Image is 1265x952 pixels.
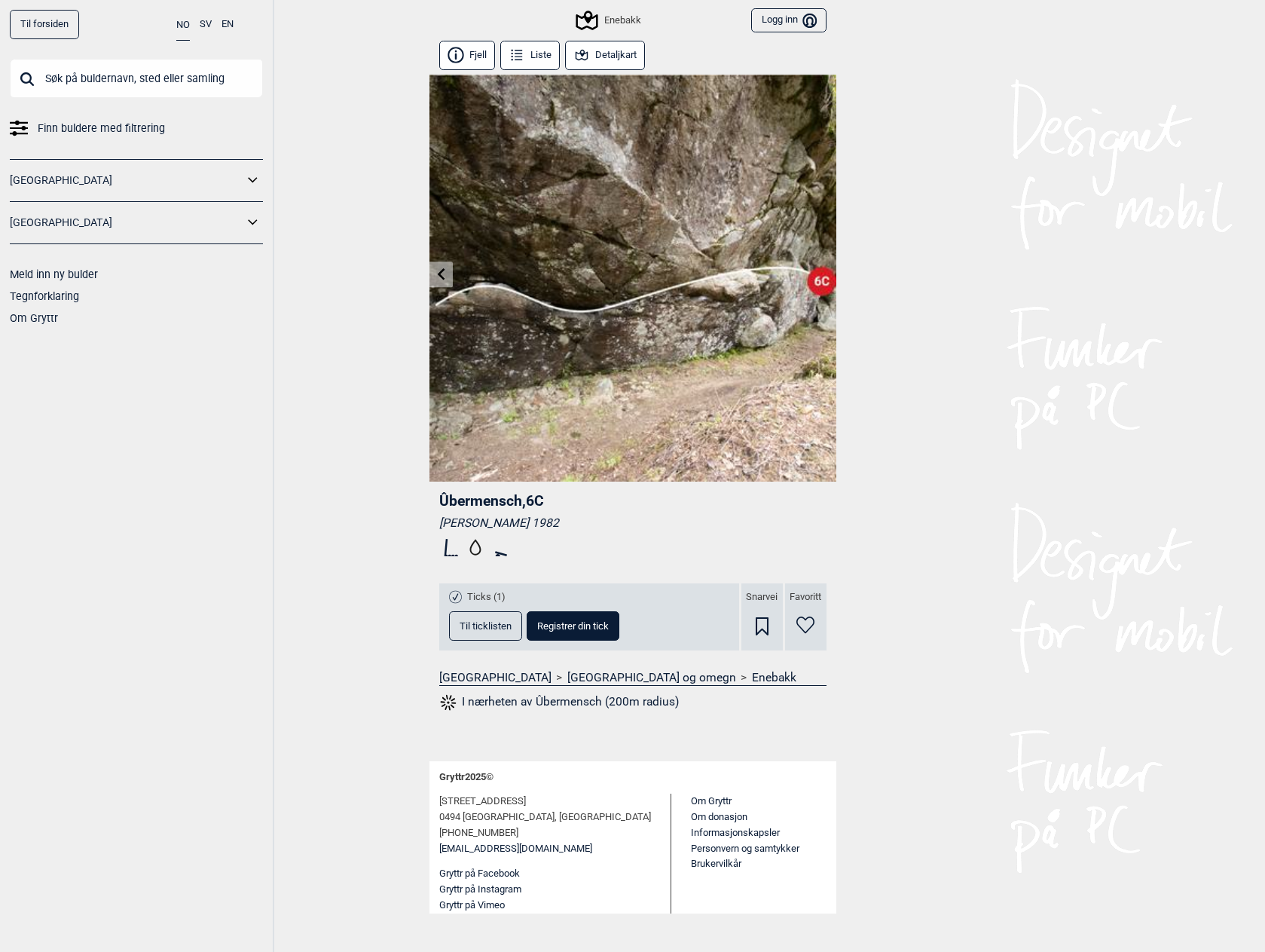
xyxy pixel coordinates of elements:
a: [GEOGRAPHIC_DATA] [439,670,552,685]
span: Ticks (1) [467,591,506,604]
a: [GEOGRAPHIC_DATA] [10,212,243,234]
span: Favoritt [790,591,821,604]
span: Til ticklisten [460,621,512,631]
button: Til ticklisten [449,611,522,641]
button: SV [200,10,212,39]
a: [GEOGRAPHIC_DATA] og omegn [567,670,736,685]
a: Tegnforklaring [10,290,79,302]
span: [PHONE_NUMBER] [439,825,518,841]
button: Fjell [439,41,496,70]
div: [PERSON_NAME] 1982 [439,516,827,531]
button: Registrer din tick [527,611,619,641]
div: Gryttr 2025 © [439,761,827,794]
button: Liste [500,41,561,70]
a: Om Gryttr [10,312,58,324]
div: Enebakk [578,11,640,29]
a: Enebakk [752,670,796,685]
button: Gryttr på Instagram [439,882,521,898]
nav: > > [439,670,827,685]
button: Detaljkart [565,41,646,70]
img: Ubermench traversen 200520 [429,75,836,482]
span: 0494 [GEOGRAPHIC_DATA], [GEOGRAPHIC_DATA] [439,810,651,825]
a: [EMAIL_ADDRESS][DOMAIN_NAME] [439,841,592,857]
button: Logg inn [751,8,826,33]
a: Om donasjon [691,811,747,822]
button: NO [176,10,190,41]
a: Finn buldere med filtrering [10,118,263,139]
a: Til forsiden [10,10,79,39]
span: [STREET_ADDRESS] [439,794,526,810]
a: Personvern og samtykker [691,843,799,854]
button: EN [222,10,234,39]
div: Snarvei [741,583,783,650]
input: Søk på buldernavn, sted eller samling [10,59,263,98]
span: Ûbermensch , 6C [439,492,544,510]
span: Finn buldere med filtrering [38,118,165,139]
a: Om Gryttr [691,795,732,807]
button: Gryttr på Vimeo [439,898,505,914]
button: I nærheten av Ûbermensch (200m radius) [439,693,680,712]
a: Meld inn ny bulder [10,268,98,280]
a: Brukervilkår [691,858,741,869]
a: [GEOGRAPHIC_DATA] [10,170,243,191]
span: Registrer din tick [537,621,609,631]
button: Gryttr på Facebook [439,866,520,882]
a: Informasjonskapsler [691,827,780,838]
